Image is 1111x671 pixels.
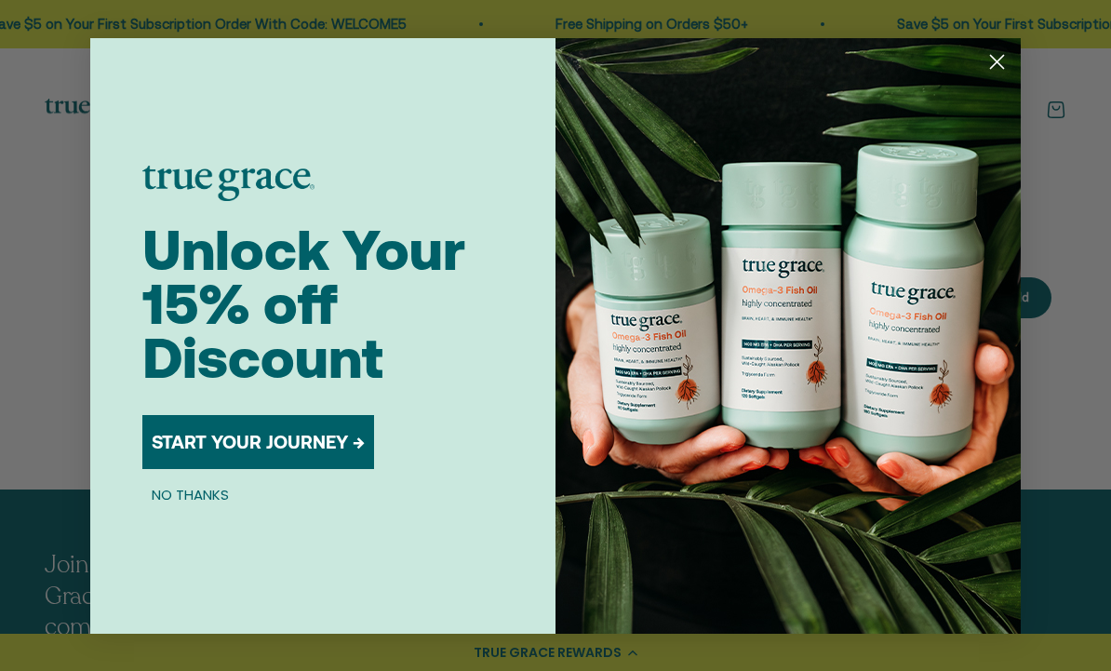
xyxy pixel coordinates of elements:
[142,415,374,469] button: START YOUR JOURNEY →
[142,218,465,390] span: Unlock Your 15% off Discount
[142,166,315,201] img: logo placeholder
[142,484,238,506] button: NO THANKS
[981,46,1013,78] button: Close dialog
[555,38,1021,634] img: 098727d5-50f8-4f9b-9554-844bb8da1403.jpeg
